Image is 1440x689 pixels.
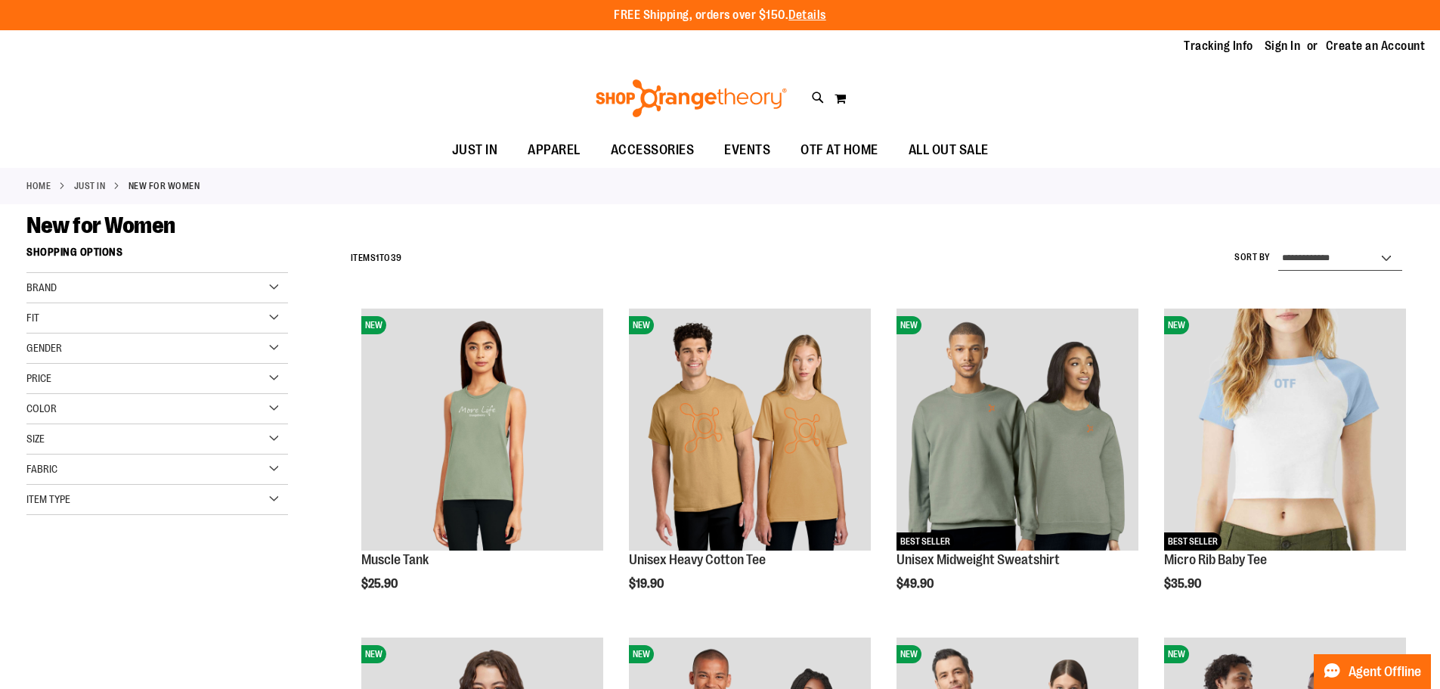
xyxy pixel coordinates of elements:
[129,179,200,193] strong: New for Women
[26,463,57,475] span: Fabric
[1164,309,1406,551] img: Micro Rib Baby Tee
[909,133,989,167] span: ALL OUT SALE
[897,309,1138,551] img: Unisex Midweight Sweatshirt
[629,577,666,591] span: $19.90
[26,213,175,238] span: New for Women
[1234,251,1271,264] label: Sort By
[351,247,402,270] h2: Items to
[26,179,51,193] a: Home
[361,309,603,553] a: Muscle TankNEW
[361,309,603,551] img: Muscle Tank
[889,301,1146,629] div: product
[1164,645,1189,663] span: NEW
[26,342,62,354] span: Gender
[1164,309,1406,553] a: Micro Rib Baby TeeNEWBEST SELLER
[1184,38,1253,54] a: Tracking Info
[1326,38,1426,54] a: Create an Account
[361,552,429,567] a: Muscle Tank
[1164,552,1267,567] a: Micro Rib Baby Tee
[1164,532,1222,551] span: BEST SELLER
[361,645,386,663] span: NEW
[593,79,789,117] img: Shop Orangetheory
[26,402,57,414] span: Color
[1164,316,1189,334] span: NEW
[788,8,826,22] a: Details
[74,179,106,193] a: JUST IN
[361,316,386,334] span: NEW
[897,309,1138,553] a: Unisex Midweight SweatshirtNEWBEST SELLER
[1157,301,1414,629] div: product
[897,532,954,551] span: BEST SELLER
[391,253,402,263] span: 39
[629,645,654,663] span: NEW
[629,552,766,567] a: Unisex Heavy Cotton Tee
[26,312,39,324] span: Fit
[528,133,581,167] span: APPAREL
[724,133,770,167] span: EVENTS
[376,253,379,263] span: 1
[26,239,288,273] strong: Shopping Options
[611,133,695,167] span: ACCESSORIES
[26,433,45,445] span: Size
[361,577,400,591] span: $25.90
[354,301,611,629] div: product
[629,316,654,334] span: NEW
[1349,665,1421,679] span: Agent Offline
[26,372,51,384] span: Price
[897,645,921,663] span: NEW
[1164,577,1203,591] span: $35.90
[26,493,70,505] span: Item Type
[897,552,1060,567] a: Unisex Midweight Sweatshirt
[614,7,826,24] p: FREE Shipping, orders over $150.
[26,281,57,293] span: Brand
[621,301,878,629] div: product
[629,309,871,553] a: Unisex Heavy Cotton TeeNEW
[1265,38,1301,54] a: Sign In
[452,133,498,167] span: JUST IN
[1314,654,1431,689] button: Agent Offline
[801,133,878,167] span: OTF AT HOME
[629,309,871,551] img: Unisex Heavy Cotton Tee
[897,316,921,334] span: NEW
[897,577,936,591] span: $49.90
